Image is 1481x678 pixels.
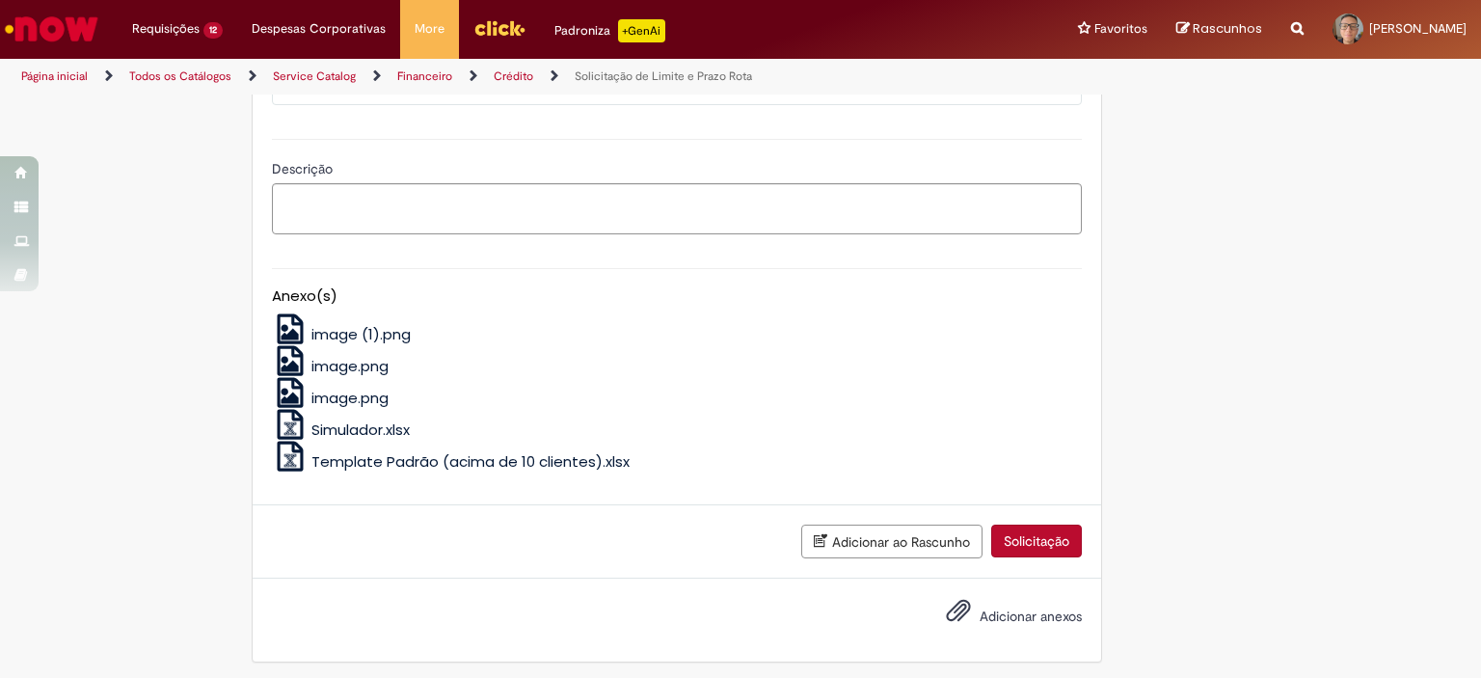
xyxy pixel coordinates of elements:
[273,68,356,84] a: Service Catalog
[494,68,533,84] a: Crédito
[415,19,444,39] span: More
[941,593,976,637] button: Adicionar anexos
[618,19,665,42] p: +GenAi
[473,14,525,42] img: click_logo_yellow_360x200.png
[801,525,983,558] button: Adicionar ao Rascunho
[272,160,337,177] span: Descrição
[980,608,1082,625] span: Adicionar anexos
[272,420,411,440] a: Simulador.xlsx
[272,183,1082,235] textarea: Descrição
[21,68,88,84] a: Página inicial
[311,451,630,472] span: Template Padrão (acima de 10 clientes).xlsx
[311,420,410,440] span: Simulador.xlsx
[2,10,101,48] img: ServiceNow
[554,19,665,42] div: Padroniza
[311,388,389,408] span: image.png
[203,22,223,39] span: 12
[575,68,752,84] a: Solicitação de Limite e Prazo Rota
[129,68,231,84] a: Todos os Catálogos
[132,19,200,39] span: Requisições
[252,19,386,39] span: Despesas Corporativas
[991,525,1082,557] button: Solicitação
[272,388,390,408] a: image.png
[311,356,389,376] span: image.png
[311,324,411,344] span: image (1).png
[1094,19,1147,39] span: Favoritos
[272,324,412,344] a: image (1).png
[1193,19,1262,38] span: Rascunhos
[272,451,631,472] a: Template Padrão (acima de 10 clientes).xlsx
[272,356,390,376] a: image.png
[272,288,1082,305] h5: Anexo(s)
[1369,20,1467,37] span: [PERSON_NAME]
[1176,20,1262,39] a: Rascunhos
[397,68,452,84] a: Financeiro
[14,59,973,95] ul: Trilhas de página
